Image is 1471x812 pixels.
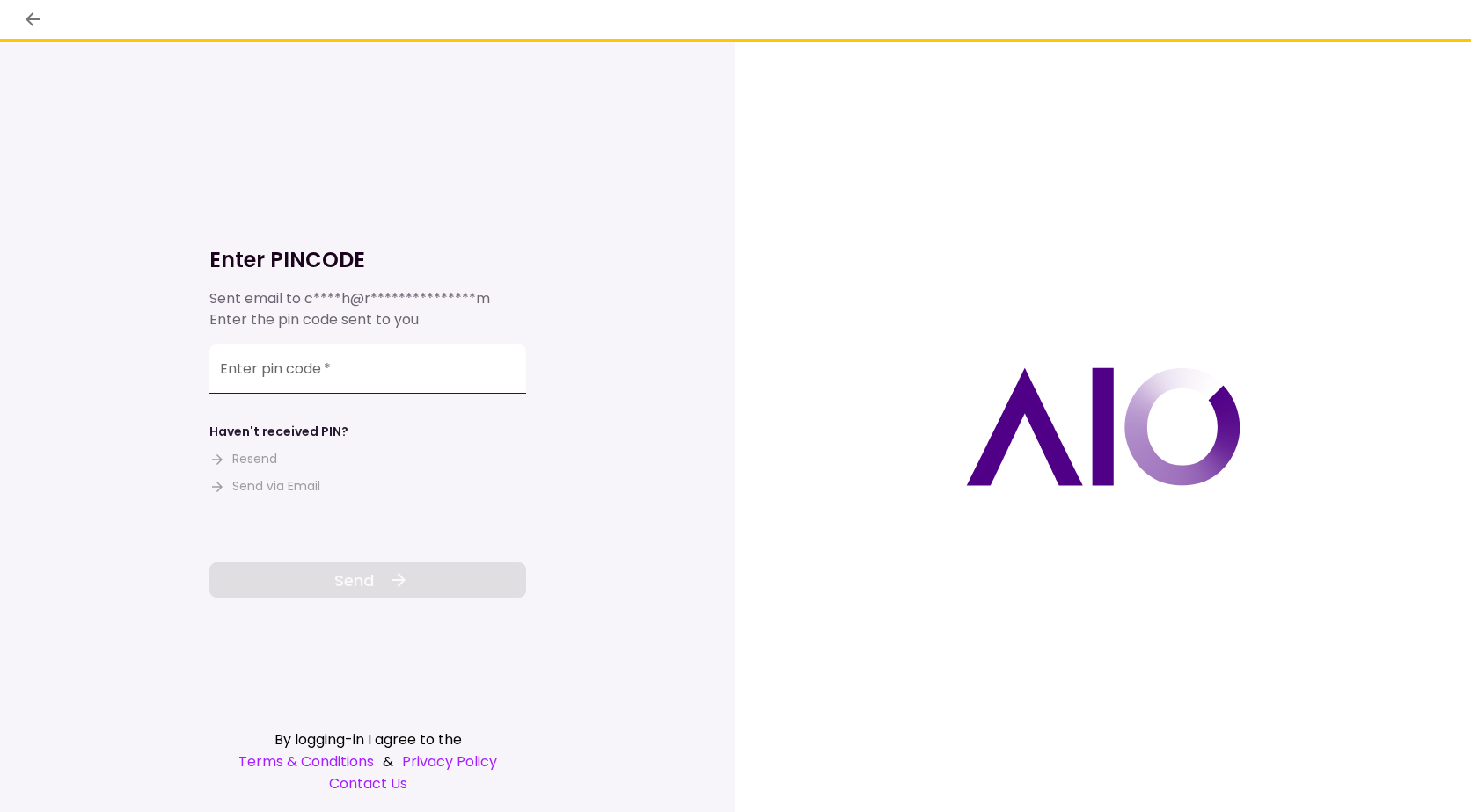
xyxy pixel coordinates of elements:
span: Send [334,569,374,592]
a: Terms & Conditions [238,750,374,772]
div: Sent email to Enter the pin code sent to you [209,288,526,330]
div: By logging-in I agree to the [209,729,526,750]
h1: Enter PINCODE [209,246,526,274]
img: AIO logo [966,367,1240,486]
button: Send via Email [209,477,320,496]
button: Send [209,562,526,598]
button: back [18,4,48,34]
button: Resend [209,450,277,468]
div: & [209,750,526,772]
div: Haven't received PIN? [209,423,348,441]
a: Privacy Policy [402,750,497,772]
a: Contact Us [209,772,526,794]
